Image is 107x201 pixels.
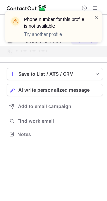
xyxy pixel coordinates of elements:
[10,16,21,27] img: warning
[7,84,103,96] button: AI write personalized message
[7,116,103,126] button: Find work email
[24,16,86,29] header: Phone number for this profile is not available
[24,31,86,38] p: Try another profile
[17,131,100,137] span: Notes
[18,104,71,109] span: Add to email campaign
[7,68,103,80] button: save-profile-one-click
[7,100,103,112] button: Add to email campaign
[7,4,47,12] img: ContactOut v5.3.10
[18,87,90,93] span: AI write personalized message
[7,130,103,139] button: Notes
[17,118,100,124] span: Find work email
[18,71,91,77] div: Save to List / ATS / CRM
